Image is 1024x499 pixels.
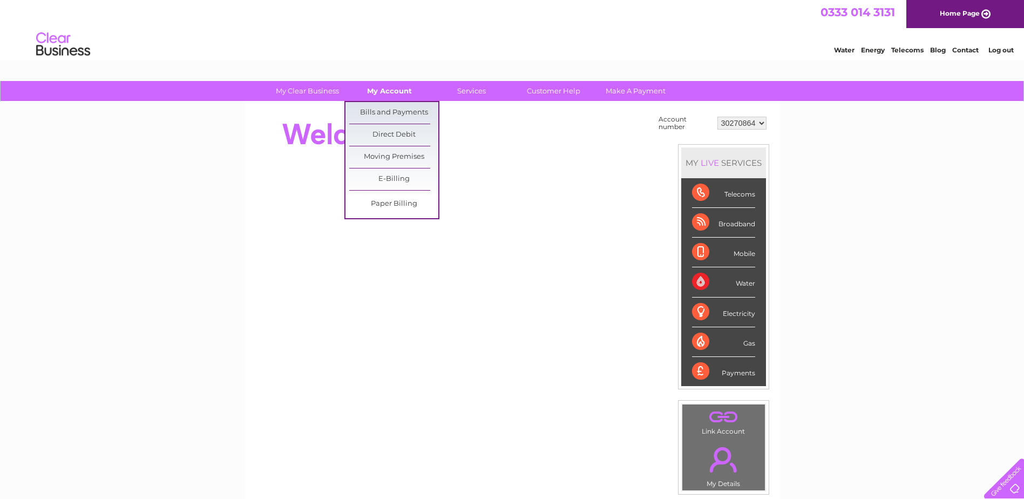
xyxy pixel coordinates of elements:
[685,407,762,426] a: .
[692,267,755,297] div: Water
[682,404,765,438] td: Link Account
[692,298,755,327] div: Electricity
[891,46,924,54] a: Telecoms
[930,46,946,54] a: Blog
[988,46,1014,54] a: Log out
[834,46,855,54] a: Water
[699,158,721,168] div: LIVE
[263,81,352,101] a: My Clear Business
[349,124,438,146] a: Direct Debit
[427,81,516,101] a: Services
[685,441,762,478] a: .
[692,208,755,238] div: Broadband
[820,5,895,19] a: 0333 014 3131
[692,178,755,208] div: Telecoms
[591,81,680,101] a: Make A Payment
[861,46,885,54] a: Energy
[349,102,438,124] a: Bills and Payments
[692,357,755,386] div: Payments
[349,146,438,168] a: Moving Premises
[349,168,438,190] a: E-Billing
[692,238,755,267] div: Mobile
[509,81,598,101] a: Customer Help
[656,113,715,133] td: Account number
[682,438,765,491] td: My Details
[36,28,91,61] img: logo.png
[692,327,755,357] div: Gas
[349,193,438,215] a: Paper Billing
[345,81,434,101] a: My Account
[257,6,768,52] div: Clear Business is a trading name of Verastar Limited (registered in [GEOGRAPHIC_DATA] No. 3667643...
[952,46,979,54] a: Contact
[681,147,766,178] div: MY SERVICES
